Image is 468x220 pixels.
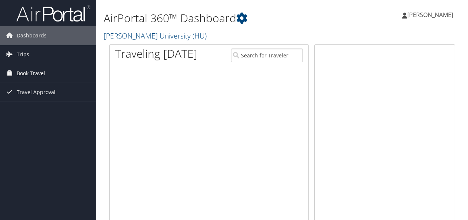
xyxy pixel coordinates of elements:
span: Book Travel [17,64,45,83]
input: Search for Traveler [231,49,303,62]
h1: AirPortal 360™ Dashboard [104,10,342,26]
span: Trips [17,45,29,64]
a: [PERSON_NAME] [402,4,461,26]
span: [PERSON_NAME] [407,11,453,19]
img: airportal-logo.png [16,5,90,22]
span: Dashboards [17,26,47,45]
h1: Traveling [DATE] [115,46,197,61]
span: Travel Approval [17,83,56,101]
a: [PERSON_NAME] University (HU) [104,31,208,41]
